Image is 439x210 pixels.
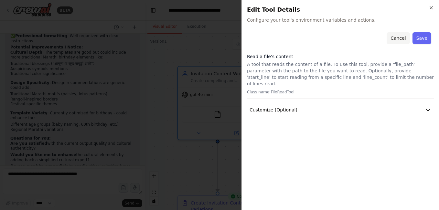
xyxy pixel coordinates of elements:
span: Customize (Optional) [250,107,297,113]
p: Class name: FileReadTool [247,89,434,95]
p: A tool that reads the content of a file. To use this tool, provide a 'file_path' parameter with t... [247,61,434,87]
button: Customize (Optional) [247,104,434,116]
h3: Read a file's content [247,53,434,60]
button: Save [412,32,431,44]
span: Configure your tool's environment variables and actions. [247,17,434,23]
button: Cancel [387,32,410,44]
h2: Edit Tool Details [247,5,434,14]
